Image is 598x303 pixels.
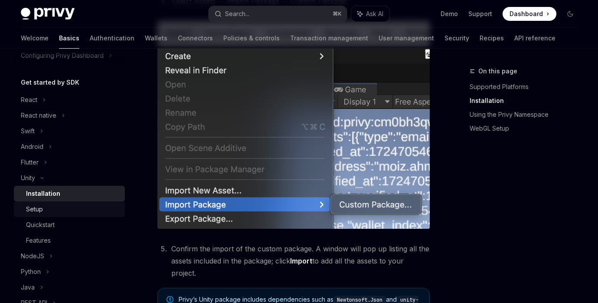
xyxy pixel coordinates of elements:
a: Features [14,233,125,248]
a: Transaction management [290,28,368,49]
a: Demo [441,10,458,18]
div: Features [26,235,51,246]
h5: Get started by SDK [21,77,79,88]
a: Authentication [90,28,134,49]
a: Using the Privy Namespace [470,108,584,122]
span: ⌘ K [333,10,342,17]
a: Installation [14,186,125,201]
div: React [21,95,37,105]
a: Dashboard [503,7,556,21]
a: Quickstart [14,217,125,233]
div: React native [21,110,56,121]
a: Basics [59,28,79,49]
a: User management [379,28,434,49]
div: NodeJS [21,251,44,261]
div: Python [21,267,41,277]
a: WebGL Setup [470,122,584,135]
a: Welcome [21,28,49,49]
img: installing-unity-package [157,21,430,229]
div: Search... [225,9,249,19]
li: Confirm the import of the custom package. A window will pop up listing all the assets included in... [169,243,430,279]
div: Unity [21,173,35,183]
a: API reference [514,28,556,49]
a: Support [468,10,492,18]
button: Search...⌘K [209,6,347,22]
div: Quickstart [26,220,55,230]
button: Toggle dark mode [563,7,577,21]
a: Wallets [145,28,167,49]
a: Setup [14,201,125,217]
span: Ask AI [366,10,383,18]
div: Installation [26,188,60,199]
div: Flutter [21,157,39,168]
img: dark logo [21,8,75,20]
svg: Note [167,296,173,303]
div: Java [21,282,35,293]
div: Android [21,142,43,152]
a: Recipes [480,28,504,49]
button: Ask AI [351,6,389,22]
span: Dashboard [510,10,543,18]
div: Setup [26,204,43,214]
div: Swift [21,126,35,136]
a: Policies & controls [223,28,280,49]
a: Security [444,28,469,49]
a: Connectors [178,28,213,49]
strong: Import [290,257,312,265]
span: On this page [478,66,517,76]
a: Supported Platforms [470,80,584,94]
a: Installation [470,94,584,108]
